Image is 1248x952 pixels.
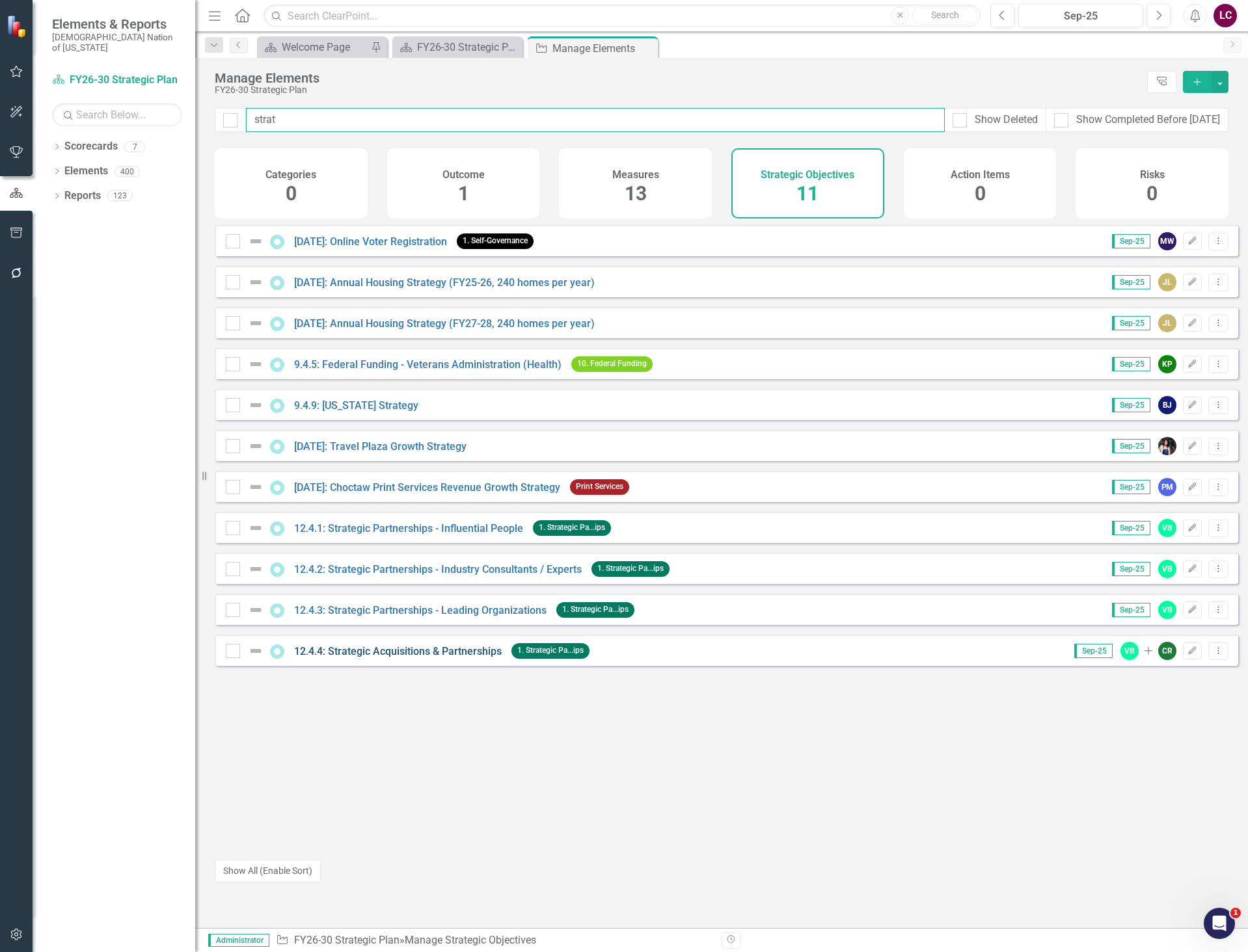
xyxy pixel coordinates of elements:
span: 1 [458,182,469,205]
span: 1. Strategic Pa...ips [533,520,611,535]
small: [DEMOGRAPHIC_DATA] Nation of [US_STATE] [52,32,182,53]
div: Welcome Page [282,39,368,55]
span: Print Services [570,479,629,494]
button: Sep-25 [1018,4,1143,27]
div: CR [1158,642,1176,660]
img: Not Defined [248,315,264,331]
a: Reports [64,189,101,204]
a: [DATE]: Annual Housing Strategy (FY27-28, 240 homes per year) [294,317,595,330]
a: [DATE]: Online Voter Registration [294,235,447,248]
button: Show All (Enable Sort) [215,860,321,882]
a: 12.4.1: Strategic Partnerships - Influential People [294,522,523,535]
button: Search [912,7,977,25]
a: Scorecards [64,139,118,154]
img: Not Defined [248,274,264,290]
span: 0 [1146,182,1158,205]
div: JL [1158,314,1176,332]
a: 9.4.9: [US_STATE] Strategy [294,399,418,412]
button: LC [1214,4,1237,27]
a: [DATE]: Choctaw Print Services Revenue Growth Strategy [294,481,560,494]
span: Sep-25 [1112,521,1150,535]
div: VB [1158,601,1176,619]
img: Layla Freeman [1158,437,1176,455]
span: 1 [1230,908,1241,918]
h4: Measures [612,169,659,181]
div: Sep-25 [1023,8,1139,24]
div: » Manage Strategic Objectives [276,933,712,948]
a: 12.4.2: Strategic Partnerships - Industry Consultants / Experts [294,563,582,575]
div: BJ [1158,396,1176,414]
span: Sep-25 [1112,562,1150,576]
a: FY26-30 Strategic Plan [52,73,182,88]
div: 123 [107,191,133,202]
span: 13 [625,182,647,205]
span: Sep-25 [1112,398,1150,412]
h4: Risks [1140,169,1165,181]
span: 0 [975,182,986,205]
span: Sep-25 [1112,603,1150,617]
span: 0 [286,182,297,205]
div: Show Completed Before [DATE] [1076,112,1220,127]
img: Not Defined [248,356,264,372]
h4: Outcome [442,169,485,181]
div: MW [1158,232,1176,250]
span: Sep-25 [1112,439,1150,453]
span: Sep-25 [1112,357,1150,371]
a: Elements [64,164,108,179]
iframe: Intercom live chat [1204,908,1235,939]
img: ClearPoint Strategy [7,15,29,38]
div: JL [1158,273,1176,291]
img: Not Defined [248,438,264,454]
a: 9.4.5: Federal Funding - Veterans Administration (Health) [294,358,562,371]
a: [DATE]: Travel Plaza Growth Strategy [294,440,467,453]
span: Sep-25 [1112,275,1150,289]
span: 11 [796,182,819,205]
span: Search [931,10,959,20]
input: Filter Elements... [246,108,945,132]
div: VB [1158,560,1176,578]
span: Sep-25 [1074,644,1113,658]
a: FY26-30 Strategic Plan [294,934,400,946]
div: FY26-30 Strategic Plan [215,85,1141,95]
span: 1. Strategic Pa...ips [591,561,670,576]
div: KP [1158,355,1176,373]
img: Not Defined [248,233,264,249]
span: 10. Federal Funding [571,356,653,371]
a: 12.4.4: Strategic Acquisitions & Partnerships [294,645,502,657]
span: Sep-25 [1112,316,1150,330]
a: [DATE]: Annual Housing Strategy (FY25-26, 240 homes per year) [294,276,595,289]
h4: Strategic Objectives [761,169,854,181]
div: PM [1158,478,1176,496]
span: 1. Strategic Pa...ips [556,602,634,617]
span: Sep-25 [1112,234,1150,248]
input: Search ClearPoint... [264,5,981,27]
span: Sep-25 [1112,480,1150,494]
div: Show Deleted [975,112,1038,127]
img: Not Defined [248,643,264,659]
a: 12.4.3: Strategic Partnerships - Leading Organizations [294,604,547,616]
a: Welcome Page [260,39,368,55]
input: Search Below... [52,103,182,126]
div: 7 [124,141,145,152]
span: 1. Self-Governance [457,233,534,248]
div: VB [1120,642,1139,660]
h4: Action Items [951,169,1010,181]
div: Manage Elements [552,40,655,57]
img: Not Defined [248,479,264,495]
span: Elements & Reports [52,16,182,32]
div: 400 [115,166,140,177]
div: VB [1158,519,1176,537]
img: Not Defined [248,561,264,577]
span: 1. Strategic Pa...ips [511,643,590,658]
h4: Categories [265,169,316,181]
div: Manage Elements [215,71,1141,85]
img: Not Defined [248,397,264,413]
a: FY26-30 Strategic Plan [396,39,519,55]
img: Not Defined [248,520,264,536]
div: FY26-30 Strategic Plan [417,39,519,55]
img: Not Defined [248,602,264,618]
span: Administrator [208,934,269,947]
